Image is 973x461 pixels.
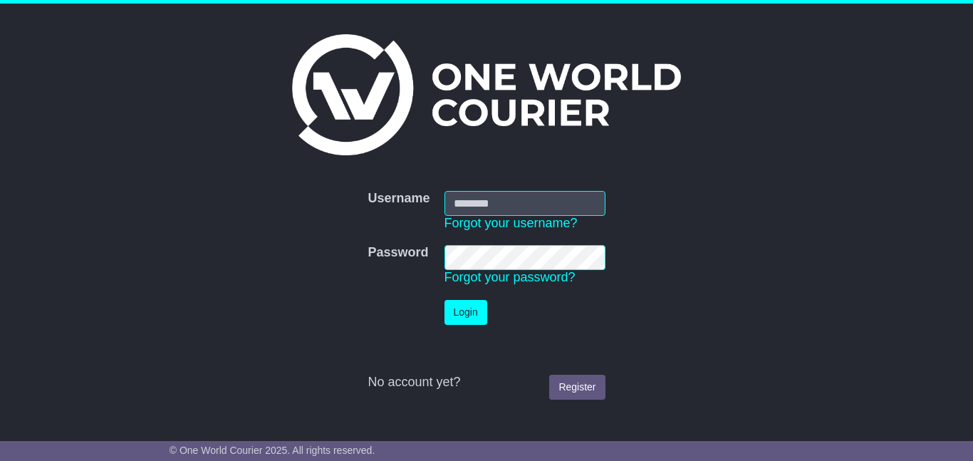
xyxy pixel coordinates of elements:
[444,216,578,230] a: Forgot your username?
[368,191,430,207] label: Username
[368,245,428,261] label: Password
[170,445,375,456] span: © One World Courier 2025. All rights reserved.
[368,375,605,390] div: No account yet?
[549,375,605,400] a: Register
[444,270,576,284] a: Forgot your password?
[444,300,487,325] button: Login
[292,34,681,155] img: One World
